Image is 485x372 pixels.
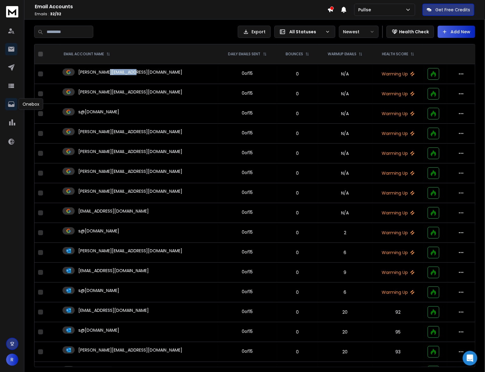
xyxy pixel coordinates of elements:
[318,223,372,243] td: 2
[339,26,379,38] button: Newest
[78,228,119,234] p: s@[DOMAIN_NAME]
[318,64,372,84] td: N/A
[376,269,420,275] p: Warming Up
[318,342,372,362] td: 20
[281,250,314,256] p: 0
[382,52,408,57] p: HEALTH SCORE
[78,109,119,115] p: s@[DOMAIN_NAME]
[242,229,253,235] div: 0 of 15
[242,328,253,334] div: 0 of 15
[35,12,327,16] p: Emails :
[50,11,61,16] span: 32 / 32
[242,189,253,195] div: 0 of 15
[78,168,182,174] p: [PERSON_NAME][EMAIL_ADDRESS][DOMAIN_NAME]
[6,6,18,17] img: logo
[281,230,314,236] p: 0
[242,70,253,76] div: 0 of 15
[318,124,372,144] td: N/A
[358,7,373,13] p: Pullse
[376,210,420,216] p: Warming Up
[318,283,372,302] td: 6
[376,130,420,137] p: Warming Up
[242,249,253,255] div: 0 of 15
[289,29,323,35] p: All Statuses
[318,203,372,223] td: N/A
[286,52,303,57] p: BOUNCES
[373,302,424,322] td: 92
[78,129,182,135] p: [PERSON_NAME][EMAIL_ADDRESS][DOMAIN_NAME]
[281,130,314,137] p: 0
[376,91,420,97] p: Warming Up
[78,307,149,313] p: [EMAIL_ADDRESS][DOMAIN_NAME]
[281,71,314,77] p: 0
[78,268,149,274] p: [EMAIL_ADDRESS][DOMAIN_NAME]
[78,208,149,214] p: [EMAIL_ADDRESS][DOMAIN_NAME]
[281,91,314,97] p: 0
[376,71,420,77] p: Warming Up
[242,110,253,116] div: 0 of 15
[376,250,420,256] p: Warming Up
[376,170,420,176] p: Warming Up
[318,84,372,104] td: N/A
[435,7,470,13] p: Get Free Credits
[318,144,372,163] td: N/A
[438,26,475,38] button: Add New
[399,29,429,35] p: Health Check
[6,354,18,366] button: R
[318,322,372,342] td: 20
[463,351,477,366] div: Open Intercom Messenger
[242,348,253,354] div: 0 of 15
[318,163,372,183] td: N/A
[242,308,253,315] div: 0 of 15
[281,190,314,196] p: 0
[281,289,314,295] p: 0
[373,322,424,342] td: 95
[387,26,434,38] button: Health Check
[281,309,314,315] p: 0
[376,150,420,156] p: Warming Up
[281,170,314,176] p: 0
[376,230,420,236] p: Warming Up
[328,52,356,57] p: WARMUP EMAILS
[78,188,182,194] p: [PERSON_NAME][EMAIL_ADDRESS][DOMAIN_NAME]
[242,130,253,136] div: 0 of 15
[35,3,327,10] h1: Email Accounts
[281,349,314,355] p: 0
[78,347,182,353] p: [PERSON_NAME][EMAIL_ADDRESS][DOMAIN_NAME]
[281,210,314,216] p: 0
[376,111,420,117] p: Warming Up
[238,26,271,38] button: Export
[423,4,474,16] button: Get Free Credits
[78,287,119,294] p: s@[DOMAIN_NAME]
[281,269,314,275] p: 0
[78,69,182,75] p: [PERSON_NAME][EMAIL_ADDRESS][DOMAIN_NAME]
[318,183,372,203] td: N/A
[318,263,372,283] td: 9
[64,52,110,57] div: EMAIL ACCOUNT NAME
[242,170,253,176] div: 0 of 15
[228,52,261,57] p: DAILY EMAILS SENT
[242,209,253,215] div: 0 of 15
[318,243,372,263] td: 6
[19,98,43,110] div: Onebox
[281,329,314,335] p: 0
[318,302,372,322] td: 20
[376,289,420,295] p: Warming Up
[281,150,314,156] p: 0
[281,111,314,117] p: 0
[78,89,182,95] p: [PERSON_NAME][EMAIL_ADDRESS][DOMAIN_NAME]
[78,248,182,254] p: [PERSON_NAME][EMAIL_ADDRESS][DOMAIN_NAME]
[78,327,119,333] p: s@[DOMAIN_NAME]
[373,342,424,362] td: 93
[318,104,372,124] td: N/A
[376,190,420,196] p: Warming Up
[242,90,253,96] div: 0 of 15
[242,150,253,156] div: 0 of 15
[242,289,253,295] div: 0 of 15
[242,269,253,275] div: 0 of 15
[78,148,182,155] p: [PERSON_NAME][EMAIL_ADDRESS][DOMAIN_NAME]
